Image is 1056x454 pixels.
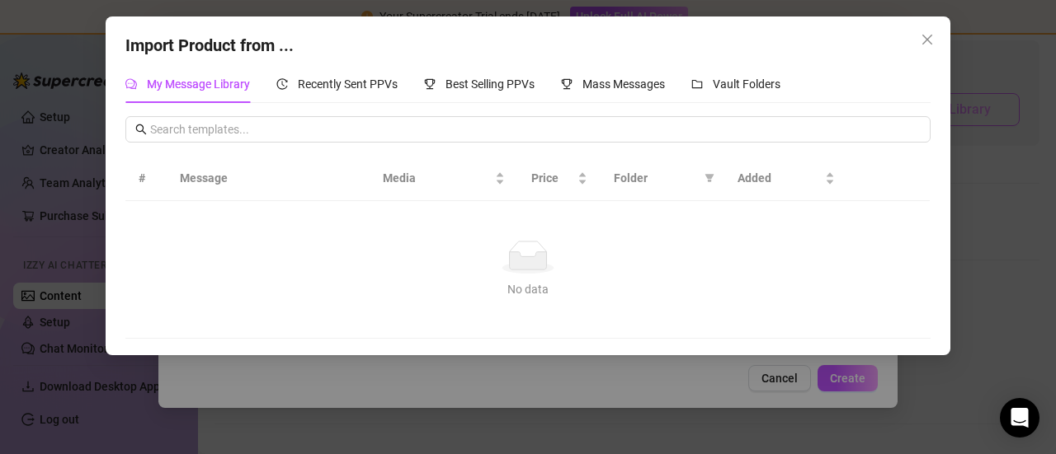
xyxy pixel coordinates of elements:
th: Message [167,156,370,201]
th: Added [724,156,848,201]
span: search [135,124,147,135]
span: Close [914,33,940,46]
div: Open Intercom Messenger [1000,398,1039,438]
span: close [921,33,934,46]
span: filter [705,173,714,183]
span: Media [383,169,492,187]
span: Mass Messages [582,77,665,91]
span: history [276,78,288,90]
th: Price [518,156,601,201]
th: Media [370,156,518,201]
span: comment [125,78,137,90]
span: Vault Folders [713,77,780,91]
span: Import Product from ... [125,35,294,55]
span: Price [531,169,574,187]
span: My Message Library [147,77,250,91]
span: Recently Sent PPVs [298,77,398,91]
span: filter [701,166,718,190]
span: Added [738,169,822,187]
button: Close [914,26,940,53]
span: Best Selling PPVs [445,77,535,91]
span: Folder [614,169,698,187]
div: No data [145,280,911,298]
span: folder [691,78,703,90]
span: trophy [424,78,436,90]
input: Search templates... [150,120,921,138]
th: # [125,156,167,201]
span: trophy [561,78,573,90]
